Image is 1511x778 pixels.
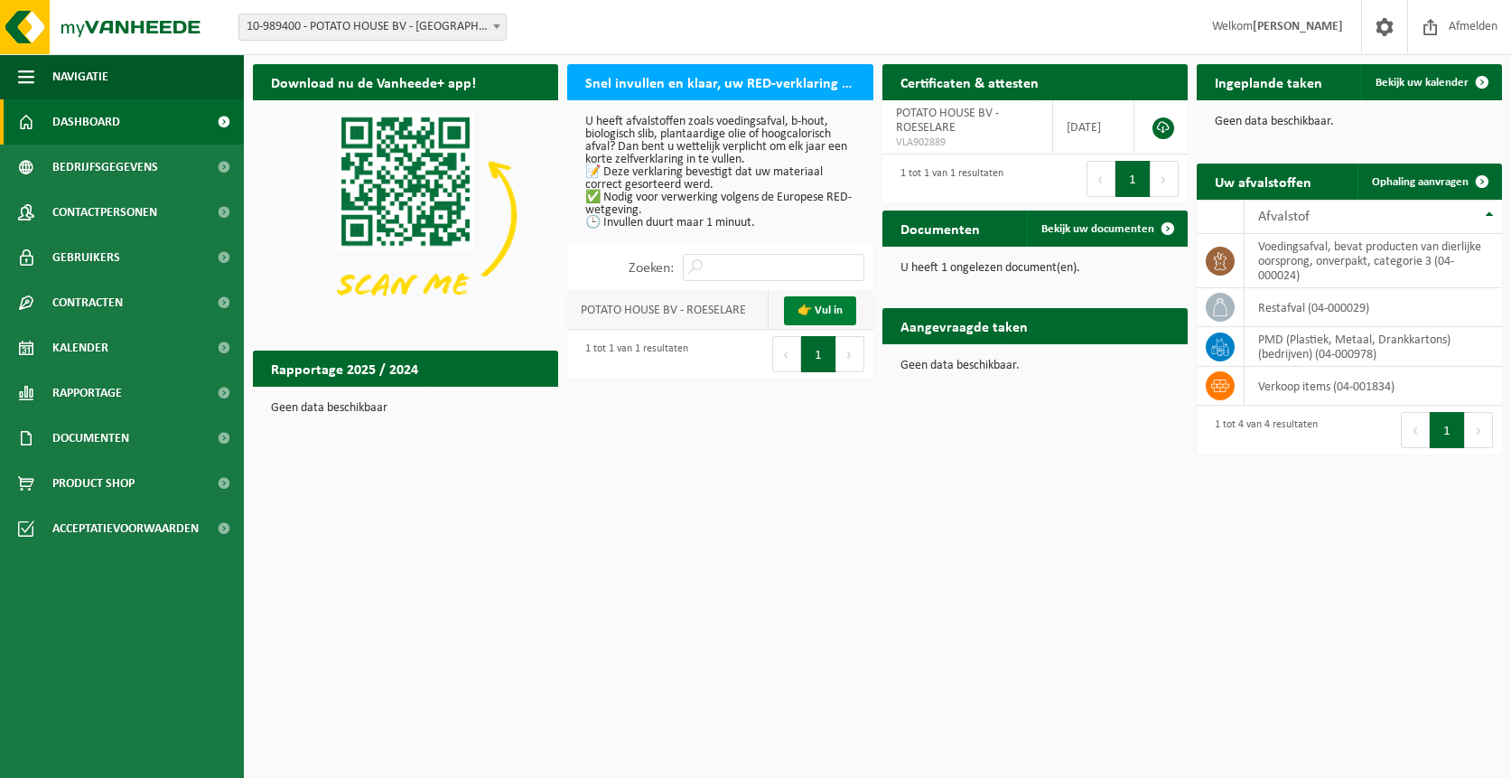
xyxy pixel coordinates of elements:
[1401,412,1430,448] button: Previous
[1245,288,1502,327] td: restafval (04-000029)
[52,54,108,99] span: Navigatie
[52,145,158,190] span: Bedrijfsgegevens
[1465,412,1493,448] button: Next
[1361,64,1500,100] a: Bekijk uw kalender
[238,14,507,41] span: 10-989400 - POTATO HOUSE BV - ROESELARE
[52,235,120,280] span: Gebruikers
[1027,211,1186,247] a: Bekijk uw documenten
[784,296,856,325] a: 👉 Vul in
[1206,410,1318,450] div: 1 tot 4 van 4 resultaten
[567,290,769,330] td: POTATO HOUSE BV - ROESELARE
[882,211,998,246] h2: Documenten
[801,336,836,372] button: 1
[1151,161,1179,197] button: Next
[1053,100,1134,155] td: [DATE]
[253,64,494,99] h2: Download nu de Vanheede+ app!
[253,351,436,386] h2: Rapportage 2025 / 2024
[253,100,558,330] img: Download de VHEPlus App
[52,280,123,325] span: Contracten
[1197,64,1340,99] h2: Ingeplande taken
[576,334,688,374] div: 1 tot 1 van 1 resultaten
[772,336,801,372] button: Previous
[52,190,157,235] span: Contactpersonen
[52,461,135,506] span: Product Shop
[567,64,872,99] h2: Snel invullen en klaar, uw RED-verklaring voor 2025
[896,136,1040,150] span: VLA902889
[52,99,120,145] span: Dashboard
[1245,234,1502,288] td: voedingsafval, bevat producten van dierlijke oorsprong, onverpakt, categorie 3 (04-000024)
[896,107,999,135] span: POTATO HOUSE BV - ROESELARE
[629,261,674,276] label: Zoeken:
[424,386,556,422] a: Bekijk rapportage
[1041,223,1154,235] span: Bekijk uw documenten
[1253,20,1343,33] strong: [PERSON_NAME]
[882,64,1057,99] h2: Certificaten & attesten
[585,116,854,230] p: U heeft afvalstoffen zoals voedingsafval, b-hout, biologisch slib, plantaardige olie of hoogcalor...
[1197,164,1329,199] h2: Uw afvalstoffen
[52,325,108,370] span: Kalender
[1258,210,1310,224] span: Afvalstof
[1376,77,1469,89] span: Bekijk uw kalender
[891,159,1003,199] div: 1 tot 1 van 1 resultaten
[52,506,199,551] span: Acceptatievoorwaarden
[1245,367,1502,406] td: verkoop items (04-001834)
[1372,176,1469,188] span: Ophaling aanvragen
[900,360,1170,372] p: Geen data beschikbaar.
[1115,161,1151,197] button: 1
[52,370,122,416] span: Rapportage
[900,262,1170,275] p: U heeft 1 ongelezen document(en).
[836,336,864,372] button: Next
[239,14,506,40] span: 10-989400 - POTATO HOUSE BV - ROESELARE
[1357,164,1500,200] a: Ophaling aanvragen
[1245,327,1502,367] td: PMD (Plastiek, Metaal, Drankkartons) (bedrijven) (04-000978)
[271,402,540,415] p: Geen data beschikbaar
[882,308,1046,343] h2: Aangevraagde taken
[1430,412,1465,448] button: 1
[52,416,129,461] span: Documenten
[1215,116,1484,128] p: Geen data beschikbaar.
[1087,161,1115,197] button: Previous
